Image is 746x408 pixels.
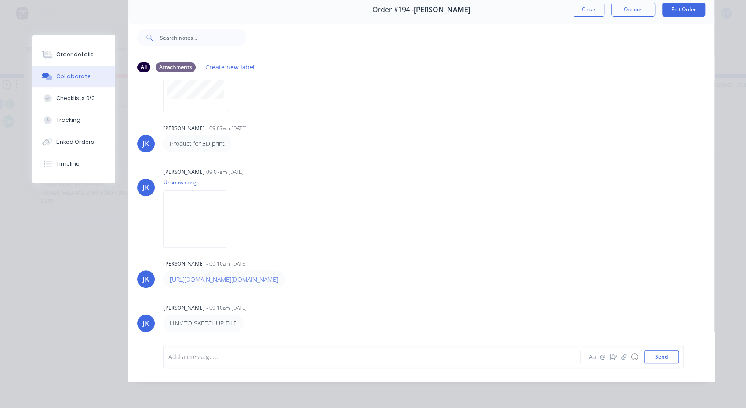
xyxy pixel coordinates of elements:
p: Unknown.png [163,179,235,186]
p: Product for 3D print [170,139,225,148]
button: Checklists 0/0 [32,87,115,109]
button: Create new label [201,61,260,73]
div: Timeline [56,160,80,168]
div: - 09:10am [DATE] [206,260,247,268]
button: Order details [32,44,115,66]
span: [PERSON_NAME] [414,6,470,14]
button: Collaborate [32,66,115,87]
div: 09:07am [DATE] [206,168,244,176]
div: - 09:07am [DATE] [206,124,247,132]
button: Linked Orders [32,131,115,153]
div: - 09:10am [DATE] [206,304,247,312]
button: Timeline [32,153,115,175]
div: Linked Orders [56,138,94,146]
button: Tracking [32,109,115,131]
button: Edit Order [662,3,705,17]
button: Aa [587,352,598,362]
button: Close [573,3,604,17]
div: [PERSON_NAME] [163,168,205,176]
button: Send [644,350,679,363]
div: All [137,62,150,72]
div: JK [142,182,149,193]
div: Checklists 0/0 [56,94,95,102]
a: [URL][DOMAIN_NAME][DOMAIN_NAME] [170,275,278,284]
p: LINK TO SKETCHUP FILE [170,319,237,328]
div: JK [142,274,149,284]
div: Order details [56,51,94,59]
button: @ [598,352,608,362]
div: JK [142,138,149,149]
div: JK [142,318,149,328]
div: Tracking [56,116,80,124]
div: [PERSON_NAME] [163,260,205,268]
div: Collaborate [56,73,91,80]
input: Search notes... [160,29,246,46]
button: ☺ [629,352,640,362]
div: Attachments [156,62,196,72]
span: Order #194 - [372,6,414,14]
div: [PERSON_NAME] [163,124,205,132]
div: [PERSON_NAME] [163,304,205,312]
button: Options [611,3,655,17]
